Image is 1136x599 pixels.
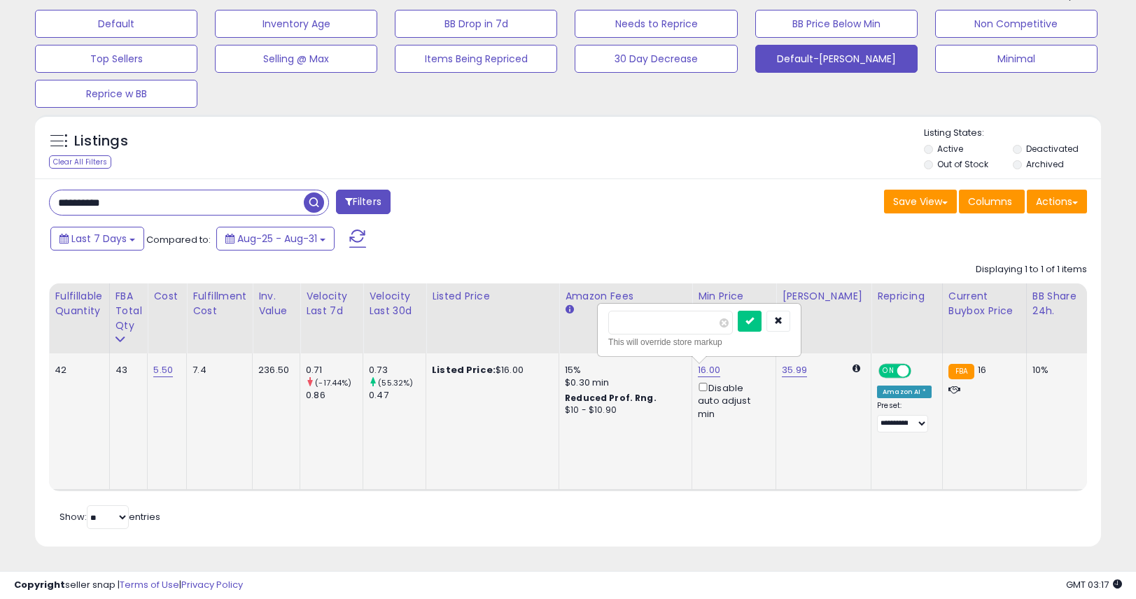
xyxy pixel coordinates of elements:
[306,289,357,318] div: Velocity Last 7d
[1066,578,1122,591] span: 2025-09-9 03:17 GMT
[698,363,720,377] a: 16.00
[1032,289,1084,318] div: BB Share 24h.
[608,335,790,349] div: This will override store markup
[937,143,963,155] label: Active
[565,289,686,304] div: Amazon Fees
[258,364,289,376] div: 236.50
[258,289,294,318] div: Inv. value
[306,364,363,376] div: 0.71
[216,227,335,251] button: Aug-25 - Aug-31
[948,364,974,379] small: FBA
[877,289,937,304] div: Repricing
[432,363,496,376] b: Listed Price:
[369,364,426,376] div: 0.73
[935,10,1098,38] button: Non Competitive
[120,578,179,591] a: Terms of Use
[378,377,413,388] small: (55.32%)
[215,10,377,38] button: Inventory Age
[153,289,181,304] div: Cost
[880,365,897,377] span: ON
[315,377,351,388] small: (-17.44%)
[565,376,681,389] div: $0.30 min
[959,190,1025,213] button: Columns
[1026,158,1064,170] label: Archived
[55,289,103,318] div: Fulfillable Quantity
[976,263,1087,276] div: Displaying 1 to 1 of 1 items
[968,195,1012,209] span: Columns
[565,392,657,404] b: Reduced Prof. Rng.
[575,45,737,73] button: 30 Day Decrease
[909,365,932,377] span: OFF
[55,364,98,376] div: 42
[181,578,243,591] a: Privacy Policy
[948,289,1021,318] div: Current Buybox Price
[877,401,932,432] div: Preset:
[432,364,548,376] div: $16.00
[369,389,426,402] div: 0.47
[59,510,160,523] span: Show: entries
[565,304,573,316] small: Amazon Fees.
[146,233,211,246] span: Compared to:
[14,578,65,591] strong: Copyright
[1027,190,1087,213] button: Actions
[395,45,557,73] button: Items Being Repriced
[432,289,553,304] div: Listed Price
[395,10,557,38] button: BB Drop in 7d
[336,190,391,214] button: Filters
[35,45,197,73] button: Top Sellers
[74,132,128,151] h5: Listings
[35,80,197,108] button: Reprice w BB
[153,363,173,377] a: 5.50
[306,389,363,402] div: 0.86
[877,386,932,398] div: Amazon AI *
[937,158,988,170] label: Out of Stock
[115,364,137,376] div: 43
[884,190,957,213] button: Save View
[49,155,111,169] div: Clear All Filters
[215,45,377,73] button: Selling @ Max
[924,127,1101,140] p: Listing States:
[1032,364,1079,376] div: 10%
[237,232,317,246] span: Aug-25 - Aug-31
[782,363,807,377] a: 35.99
[935,45,1098,73] button: Minimal
[115,289,142,333] div: FBA Total Qty
[978,363,986,376] span: 16
[35,10,197,38] button: Default
[755,45,918,73] button: Default-[PERSON_NAME]
[1026,143,1079,155] label: Deactivated
[575,10,737,38] button: Needs to Reprice
[369,289,420,318] div: Velocity Last 30d
[782,289,865,304] div: [PERSON_NAME]
[192,364,241,376] div: 7.4
[192,289,246,318] div: Fulfillment Cost
[14,579,243,592] div: seller snap | |
[565,364,681,376] div: 15%
[50,227,144,251] button: Last 7 Days
[71,232,127,246] span: Last 7 Days
[698,289,770,304] div: Min Price
[755,10,918,38] button: BB Price Below Min
[698,380,765,421] div: Disable auto adjust min
[565,404,681,416] div: $10 - $10.90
